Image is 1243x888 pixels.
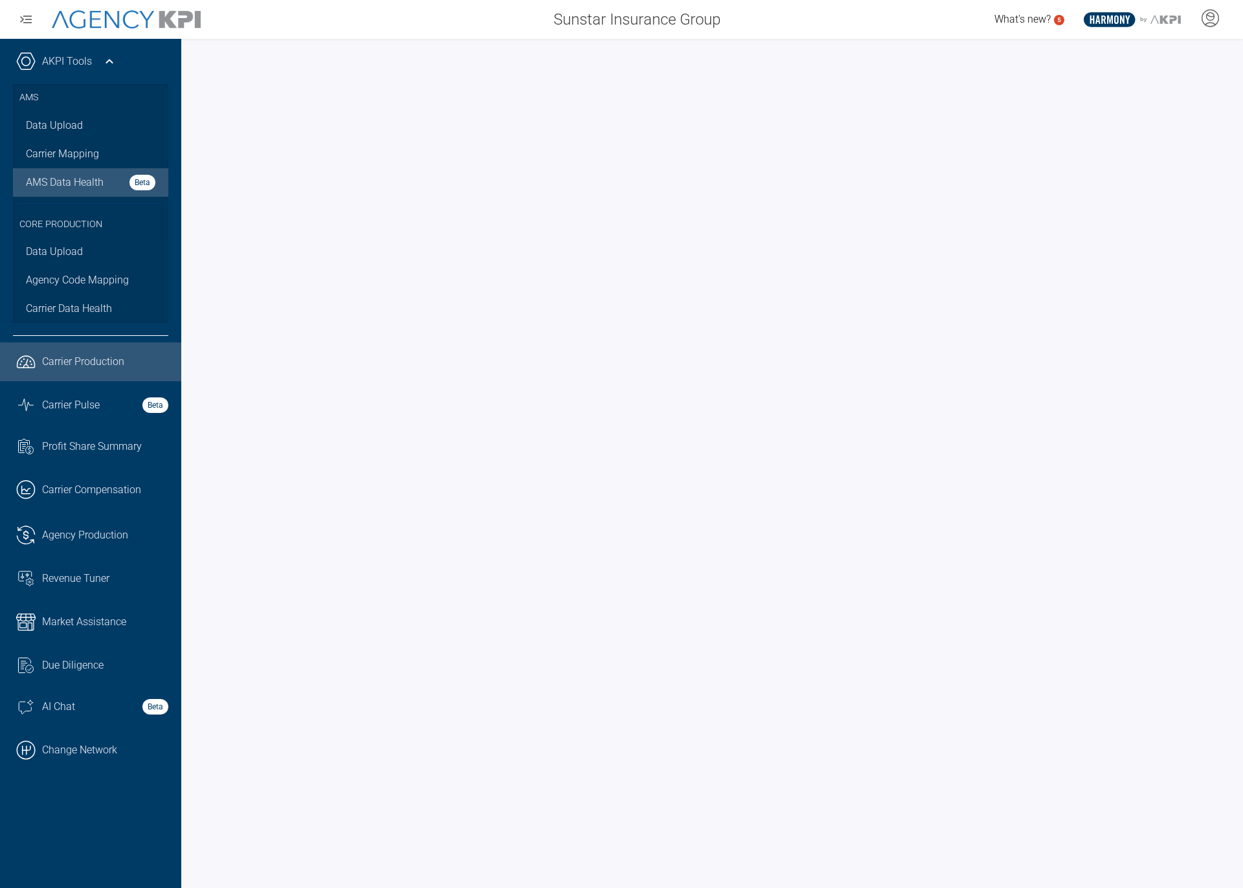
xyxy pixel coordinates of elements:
[42,54,92,69] a: AKPI Tools
[142,699,168,715] strong: Beta
[52,10,201,29] img: AgencyKPI
[42,482,141,498] span: Carrier Compensation
[13,111,168,140] a: Data Upload
[42,658,104,673] span: Due Diligence
[1054,15,1064,25] a: 5
[42,699,75,715] span: AI Chat
[26,301,112,316] span: Carrier Data Health
[129,175,155,190] strong: Beta
[13,140,168,168] a: Carrier Mapping
[42,571,109,586] span: Revenue Tuner
[13,168,168,197] a: AMS Data HealthBeta
[1057,16,1061,23] text: 5
[42,614,126,630] span: Market Assistance
[19,84,162,111] h3: AMS
[554,8,721,31] span: Sunstar Insurance Group
[26,175,104,190] span: AMS Data Health
[42,527,128,543] span: Agency Production
[142,397,168,413] strong: Beta
[42,397,100,413] span: Carrier Pulse
[42,439,142,454] span: Profit Share Summary
[994,13,1051,25] span: What's new?
[19,203,162,238] h3: Core Production
[13,294,168,323] a: Carrier Data Health
[42,354,124,370] span: Carrier Production
[13,266,168,294] a: Agency Code Mapping
[13,238,168,266] a: Data Upload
